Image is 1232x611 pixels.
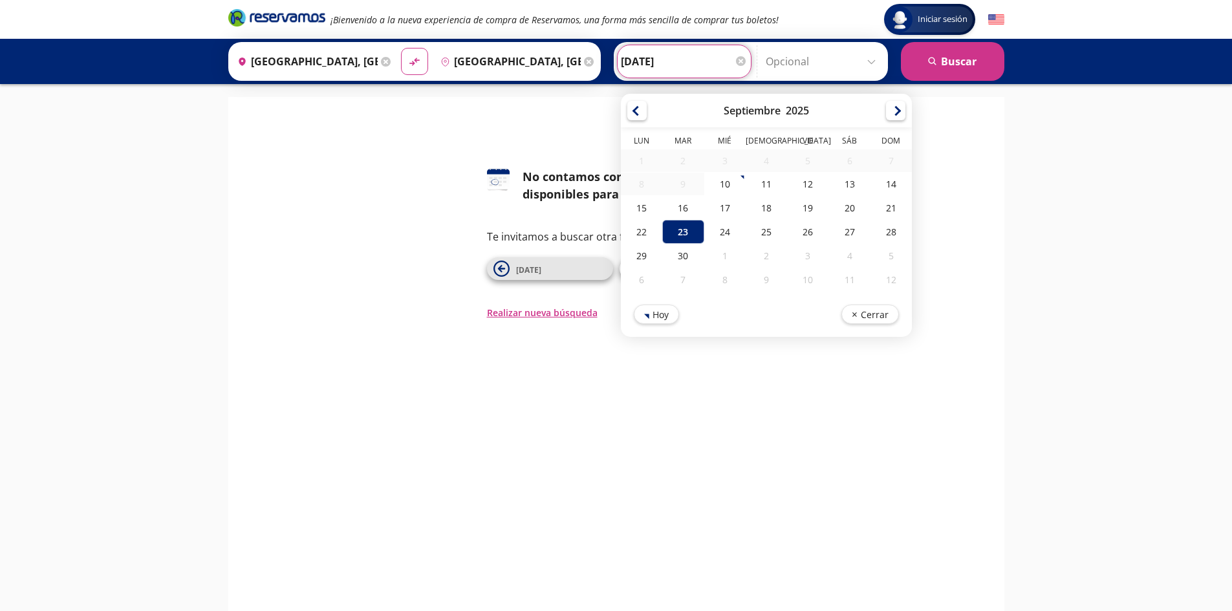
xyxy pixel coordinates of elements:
[634,305,679,324] button: Hoy
[828,172,870,196] div: 13-Sep-25
[870,268,911,292] div: 12-Oct-25
[662,173,704,195] div: 09-Sep-25
[621,268,662,292] div: 06-Oct-25
[828,244,870,268] div: 04-Oct-25
[621,135,662,149] th: Lunes
[621,173,662,195] div: 08-Sep-25
[745,196,786,220] div: 18-Sep-25
[621,45,748,78] input: Elegir Fecha
[786,103,809,118] div: 2025
[913,13,973,26] span: Iniciar sesión
[745,220,786,244] div: 25-Sep-25
[724,103,781,118] div: Septiembre
[828,220,870,244] div: 27-Sep-25
[745,244,786,268] div: 02-Oct-25
[704,244,745,268] div: 01-Oct-25
[787,244,828,268] div: 03-Oct-25
[870,149,911,172] div: 07-Sep-25
[662,268,704,292] div: 07-Oct-25
[787,196,828,220] div: 19-Sep-25
[787,268,828,292] div: 10-Oct-25
[621,149,662,172] div: 01-Sep-25
[745,268,786,292] div: 09-Oct-25
[828,196,870,220] div: 20-Sep-25
[704,172,745,196] div: 10-Sep-25
[330,14,779,26] em: ¡Bienvenido a la nueva experiencia de compra de Reservamos, una forma más sencilla de comprar tus...
[662,244,704,268] div: 30-Sep-25
[228,8,325,27] i: Brand Logo
[745,149,786,172] div: 04-Sep-25
[870,172,911,196] div: 14-Sep-25
[487,229,746,244] p: Te invitamos a buscar otra fecha o ruta
[704,268,745,292] div: 08-Oct-25
[704,220,745,244] div: 24-Sep-25
[841,305,898,324] button: Cerrar
[787,172,828,196] div: 12-Sep-25
[662,149,704,172] div: 02-Sep-25
[621,196,662,220] div: 15-Sep-25
[870,196,911,220] div: 21-Sep-25
[662,220,704,244] div: 23-Sep-25
[704,196,745,220] div: 17-Sep-25
[787,220,828,244] div: 26-Sep-25
[704,135,745,149] th: Miércoles
[516,264,541,275] span: [DATE]
[620,257,746,280] button: [DATE]
[745,135,786,149] th: Jueves
[487,306,598,319] button: Realizar nueva búsqueda
[232,45,378,78] input: Buscar Origen
[828,149,870,172] div: 06-Sep-25
[787,149,828,172] div: 05-Sep-25
[988,12,1004,28] button: English
[901,42,1004,81] button: Buscar
[766,45,881,78] input: Opcional
[228,8,325,31] a: Brand Logo
[662,135,704,149] th: Martes
[621,220,662,244] div: 22-Sep-25
[870,244,911,268] div: 05-Oct-25
[621,244,662,268] div: 29-Sep-25
[787,135,828,149] th: Viernes
[870,135,911,149] th: Domingo
[487,257,613,280] button: [DATE]
[523,168,746,203] div: No contamos con horarios disponibles para esta fecha
[870,220,911,244] div: 28-Sep-25
[828,135,870,149] th: Sábado
[828,268,870,292] div: 11-Oct-25
[745,172,786,196] div: 11-Sep-25
[704,149,745,172] div: 03-Sep-25
[435,45,581,78] input: Buscar Destino
[662,196,704,220] div: 16-Sep-25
